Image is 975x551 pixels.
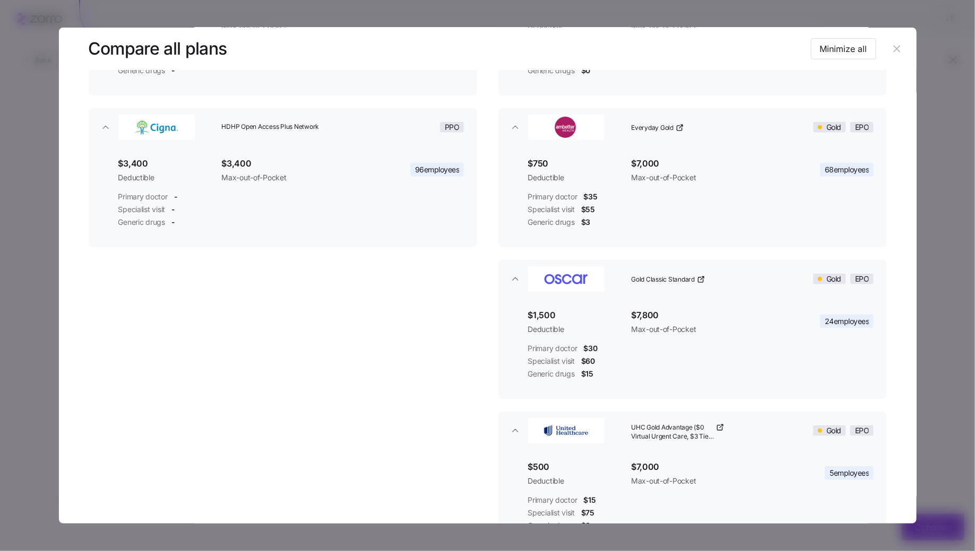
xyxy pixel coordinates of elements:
[830,468,869,478] span: 5 employees
[855,426,869,435] span: EPO
[118,157,213,170] span: $3,400
[89,108,477,146] button: CignaHDHP Open Access Plus NetworkPPO
[581,508,594,518] span: $75
[631,157,770,170] span: $7,000
[826,123,841,132] span: Gold
[89,146,477,247] div: CignaHDHP Open Access Plus NetworkPPO
[528,309,623,322] span: $1,500
[581,217,590,228] span: $3
[118,65,165,76] span: Generic drugs
[118,191,168,202] span: Primary doctor
[498,146,887,247] div: AmbetterEveryday GoldGoldEPO
[826,426,841,435] span: Gold
[528,65,575,76] span: Generic drugs
[529,117,603,138] img: Ambetter
[528,508,575,518] span: Specialist visit
[528,217,575,228] span: Generic drugs
[631,172,770,183] span: Max-out-of-Pocket
[855,123,869,132] span: EPO
[528,520,575,531] span: Generic drugs
[581,520,590,531] span: $0
[528,476,623,486] span: Deductible
[631,124,674,133] span: Everyday Gold
[855,274,869,284] span: EPO
[528,356,575,366] span: Specialist visit
[118,204,166,215] span: Specialist visit
[581,369,593,379] span: $15
[528,324,623,335] span: Deductible
[119,117,194,138] img: Cigna
[631,124,684,133] a: Everyday Gold
[631,476,770,486] span: Max-out-of-Pocket
[581,204,595,215] span: $55
[171,217,175,228] span: -
[631,324,770,335] span: Max-out-of-Pocket
[528,343,577,354] span: Primary doctor
[528,191,577,202] span: Primary doctor
[498,412,887,450] button: UnitedHealthcareUHC Gold Advantage ($0 Virtual Urgent Care, $3 Tier 2 Rx, No Referrals)GoldEPO
[118,217,165,228] span: Generic drugs
[528,460,623,474] span: $500
[221,157,360,170] span: $3,400
[631,423,724,441] a: UHC Gold Advantage ($0 Virtual Urgent Care, $3 Tier 2 Rx, No Referrals)
[528,495,577,505] span: Primary doctor
[584,495,596,505] span: $15
[221,123,349,132] span: HDHP Open Access Plus Network
[221,172,360,183] span: Max-out-of-Pocket
[581,65,590,76] span: $0
[89,37,227,61] h3: Compare all plans
[171,204,175,215] span: -
[498,298,887,399] div: OscarGold Classic StandardGoldEPO
[528,172,623,183] span: Deductible
[528,204,575,215] span: Specialist visit
[498,450,887,550] div: UnitedHealthcareUHC Gold Advantage ($0 Virtual Urgent Care, $3 Tier 2 Rx, No Referrals)GoldEPO
[631,275,705,284] a: Gold Classic Standard
[171,65,175,76] span: -
[820,42,867,55] span: Minimize all
[498,108,887,146] button: AmbetterEveryday GoldGoldEPO
[631,309,770,322] span: $7,800
[174,191,178,202] span: -
[811,38,876,59] button: Minimize all
[631,275,695,284] span: Gold Classic Standard
[445,123,460,132] span: PPO
[581,356,595,366] span: $60
[825,164,869,175] span: 68 employees
[584,343,598,354] span: $30
[528,369,575,379] span: Generic drugs
[631,423,714,441] span: UHC Gold Advantage ($0 Virtual Urgent Care, $3 Tier 2 Rx, No Referrals)
[529,268,603,290] img: Oscar
[118,172,213,183] span: Deductible
[584,191,598,202] span: $35
[498,260,887,298] button: OscarGold Classic StandardGoldEPO
[529,420,603,441] img: UnitedHealthcare
[631,460,770,474] span: $7,000
[415,164,460,175] span: 96 employees
[825,316,869,327] span: 24 employees
[826,274,841,284] span: Gold
[528,157,623,170] span: $750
